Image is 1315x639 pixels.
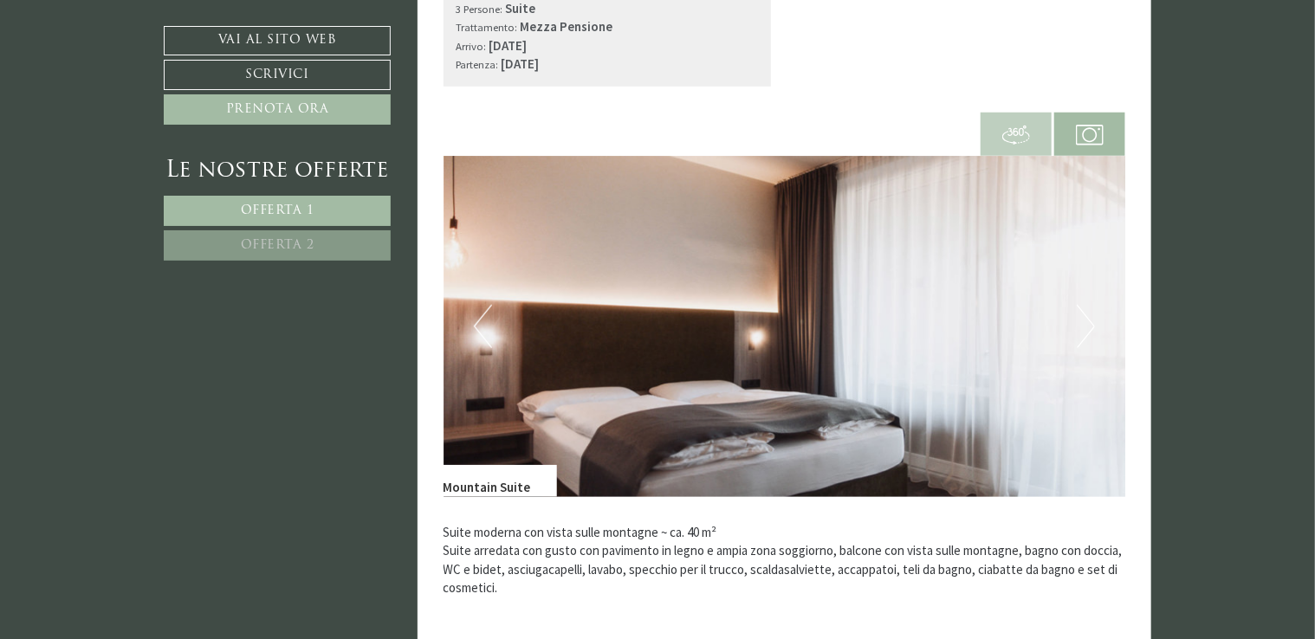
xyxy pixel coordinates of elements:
[164,155,391,187] div: Le nostre offerte
[444,523,1126,616] p: Suite moderna con vista sulle montagne ~ ca. 40 m² Suite arredata con gusto con pavimento in legn...
[444,156,1126,497] img: image
[457,2,503,16] small: 3 Persone:
[164,60,391,90] a: Scrivici
[489,37,528,54] b: [DATE]
[1076,121,1104,149] img: camera.svg
[1002,121,1030,149] img: 360-grad.svg
[457,20,518,34] small: Trattamento:
[588,456,683,487] button: Invia
[164,94,391,125] a: Prenota ora
[521,18,613,35] b: Mezza Pensione
[474,305,492,348] button: Previous
[457,57,499,71] small: Partenza:
[243,100,670,205] div: [PERSON_NAME], grazie per l'offerta che ho ricevuto solo [DATE]. Mi confronto con il resto della ...
[241,239,314,252] span: Offerta 2
[251,190,657,202] small: 08:25
[1077,305,1095,348] button: Next
[251,103,657,116] div: Lei
[241,204,314,217] span: Offerta 1
[26,81,230,92] small: 08:24
[457,39,487,53] small: Arrivo:
[298,13,385,41] div: mercoledì
[26,49,230,62] div: Montis – Active Nature Spa
[444,465,557,496] div: Mountain Suite
[164,26,391,55] a: Vai al sito web
[13,46,238,95] div: Buon giorno, come possiamo aiutarla?
[502,55,540,72] b: [DATE]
